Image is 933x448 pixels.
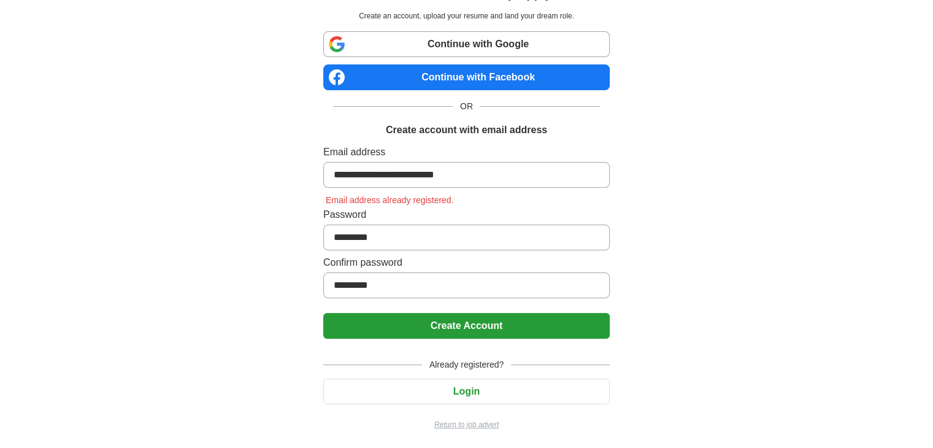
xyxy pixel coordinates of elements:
[323,207,610,222] label: Password
[323,386,610,396] a: Login
[453,100,480,113] span: OR
[323,31,610,57] a: Continue with Google
[323,195,456,205] span: Email address already registered.
[323,379,610,404] button: Login
[422,358,511,371] span: Already registered?
[323,64,610,90] a: Continue with Facebook
[386,123,547,137] h1: Create account with email address
[323,145,610,160] label: Email address
[326,10,607,21] p: Create an account, upload your resume and land your dream role.
[323,419,610,430] a: Return to job advert
[323,313,610,339] button: Create Account
[323,255,610,270] label: Confirm password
